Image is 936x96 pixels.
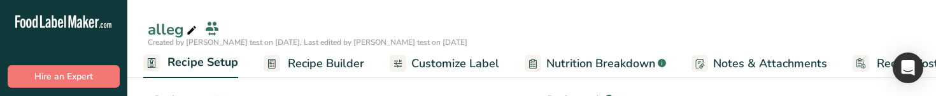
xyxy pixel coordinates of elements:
[546,55,655,72] span: Nutrition Breakdown
[167,54,238,71] span: Recipe Setup
[411,55,499,72] span: Customize Label
[264,49,364,78] a: Recipe Builder
[143,48,238,79] a: Recipe Setup
[8,65,120,88] button: Hire an Expert
[288,55,364,72] span: Recipe Builder
[148,18,199,41] div: alleg
[525,49,666,78] a: Nutrition Breakdown
[390,49,499,78] a: Customize Label
[148,37,467,47] span: Created by [PERSON_NAME] test on [DATE], Last edited by [PERSON_NAME] test on [DATE]
[713,55,827,72] span: Notes & Attachments
[893,52,923,83] div: Open Intercom Messenger
[691,49,827,78] a: Notes & Attachments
